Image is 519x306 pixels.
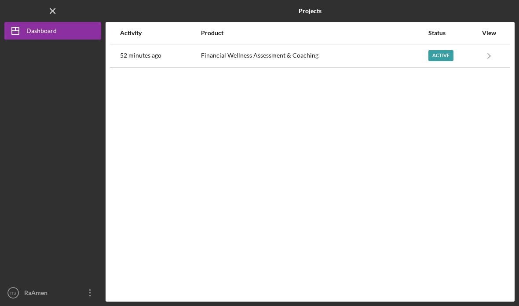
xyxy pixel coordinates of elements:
[201,29,427,36] div: Product
[201,45,427,67] div: Financial Wellness Assessment & Coaching
[120,29,200,36] div: Activity
[120,52,161,59] time: 2025-10-13 20:09
[478,29,500,36] div: View
[4,284,101,302] button: RSRaAmen [PERSON_NAME]
[428,29,477,36] div: Status
[4,22,101,40] button: Dashboard
[10,291,16,295] text: RS
[26,22,57,42] div: Dashboard
[299,7,322,15] b: Projects
[428,50,453,61] div: Active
